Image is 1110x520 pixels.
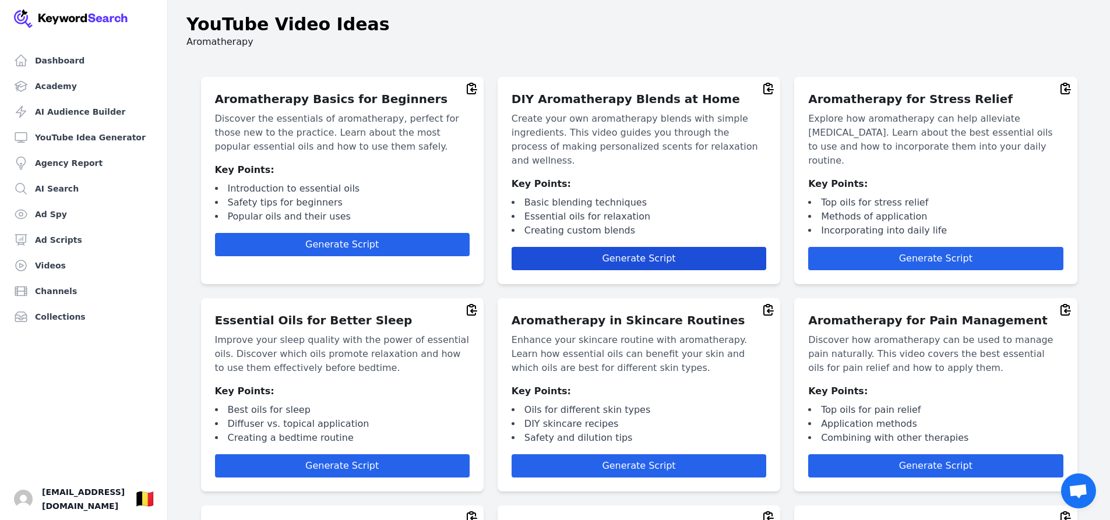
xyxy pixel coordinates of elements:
[9,280,158,303] a: Channels
[9,177,158,200] a: AI Search
[512,454,766,477] button: Generate Script
[512,91,766,107] h2: DIY Aromatherapy Blends at Home
[215,431,470,445] li: Creating a bedtime routine
[808,91,1063,107] h2: Aromatherapy for Stress Relief
[134,487,156,511] button: 🇧🇪
[9,49,158,72] a: Dashboard
[1061,473,1096,508] div: Open chat
[808,333,1063,375] p: Discover how aromatherapy can be used to manage pain naturally. This video covers the best essent...
[808,247,1063,270] button: Generate Script
[512,177,766,191] h3: Key Points:
[512,417,766,431] li: DIY skincare recipes
[305,239,379,250] span: Generate Script
[808,210,1063,224] li: Methods of application
[762,303,776,317] button: Copy to clipboard
[808,384,1063,398] h3: Key Points:
[215,312,470,328] h2: Essential Oils for Better Sleep
[512,224,766,238] li: Creating custom blends
[899,460,972,471] span: Generate Script
[14,490,33,508] button: Open user button
[9,254,158,277] a: Videos
[899,253,972,264] span: Generate Script
[512,333,766,375] p: Enhance your skincare routine with aromatherapy. Learn how essential oils can benefit your skin a...
[1059,82,1073,95] button: Copy to clipboard
[9,126,158,149] a: YouTube Idea Generator
[215,163,470,177] h3: Key Points:
[808,403,1063,417] li: Top oils for pain relief
[14,9,128,28] img: Your Company
[305,460,379,471] span: Generate Script
[215,454,470,477] button: Generate Script
[512,210,766,224] li: Essential oils for relaxation
[512,247,766,270] button: Generate Script
[512,431,766,445] li: Safety and dilution tips
[512,403,766,417] li: Oils for different skin types
[808,417,1063,431] li: Application methods
[9,75,158,98] a: Academy
[808,177,1063,191] h3: Key Points:
[168,14,1110,49] div: Aromatherapy
[808,312,1063,328] h2: Aromatherapy for Pain Management
[9,228,158,252] a: Ad Scripts
[9,203,158,226] a: Ad Spy
[215,182,470,196] li: Introduction to essential oils
[42,485,125,513] span: [EMAIL_ADDRESS][DOMAIN_NAME]
[186,14,390,35] h1: YouTube Video Ideas
[215,384,470,398] h3: Key Points:
[512,112,766,168] p: Create your own aromatherapy blends with simple ingredients. This video guides you through the pr...
[602,460,675,471] span: Generate Script
[1059,303,1073,317] button: Copy to clipboard
[512,384,766,398] h3: Key Points:
[134,489,156,510] div: 🇧🇪
[512,312,766,328] h2: Aromatherapy in Skincare Routines
[465,303,479,317] button: Copy to clipboard
[808,112,1063,168] p: Explore how aromatherapy can help alleviate [MEDICAL_DATA]. Learn about the best essential oils t...
[215,233,470,256] button: Generate Script
[215,333,470,375] p: Improve your sleep quality with the power of essential oils. Discover which oils promote relaxati...
[808,224,1063,238] li: Incorporating into daily life
[808,431,1063,445] li: Combining with other therapies
[512,196,766,210] li: Basic blending techniques
[215,91,470,107] h2: Aromatherapy Basics for Beginners
[9,305,158,328] a: Collections
[762,82,776,95] button: Copy to clipboard
[808,454,1063,477] button: Generate Script
[9,100,158,123] a: AI Audience Builder
[215,403,470,417] li: Best oils for sleep
[465,82,479,95] button: Copy to clipboard
[215,196,470,210] li: Safety tips for beginners
[9,151,158,175] a: Agency Report
[602,253,675,264] span: Generate Script
[215,210,470,224] li: Popular oils and their uses
[215,417,470,431] li: Diffuser vs. topical application
[215,112,470,154] p: Discover the essentials of aromatherapy, perfect for those new to the practice. Learn about the m...
[808,196,1063,210] li: Top oils for stress relief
